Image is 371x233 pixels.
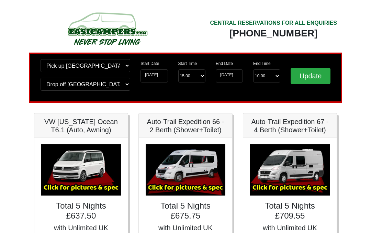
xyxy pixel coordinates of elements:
input: Return Date [216,69,243,82]
img: campers-checkout-logo.png [42,10,172,47]
div: [PHONE_NUMBER] [210,27,337,40]
div: CENTRAL RESERVATIONS FOR ALL ENQUIRIES [210,19,337,27]
h4: Total 5 Nights £675.75 [146,201,225,221]
img: VW California Ocean T6.1 (Auto, Awning) [41,144,121,196]
label: End Time [253,60,271,67]
h4: Total 5 Nights £637.50 [41,201,121,221]
label: Start Time [178,60,197,67]
input: Update [291,68,330,84]
input: Start Date [140,69,168,82]
h5: Auto-Trail Expedition 67 - 4 Berth (Shower+Toilet) [250,118,330,134]
h5: VW [US_STATE] Ocean T6.1 (Auto, Awning) [41,118,121,134]
h5: Auto-Trail Expedition 66 - 2 Berth (Shower+Toilet) [146,118,225,134]
img: Auto-Trail Expedition 66 - 2 Berth (Shower+Toilet) [146,144,225,196]
label: End Date [216,60,233,67]
label: Start Date [140,60,159,67]
img: Auto-Trail Expedition 67 - 4 Berth (Shower+Toilet) [250,144,330,196]
h4: Total 5 Nights £709.55 [250,201,330,221]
